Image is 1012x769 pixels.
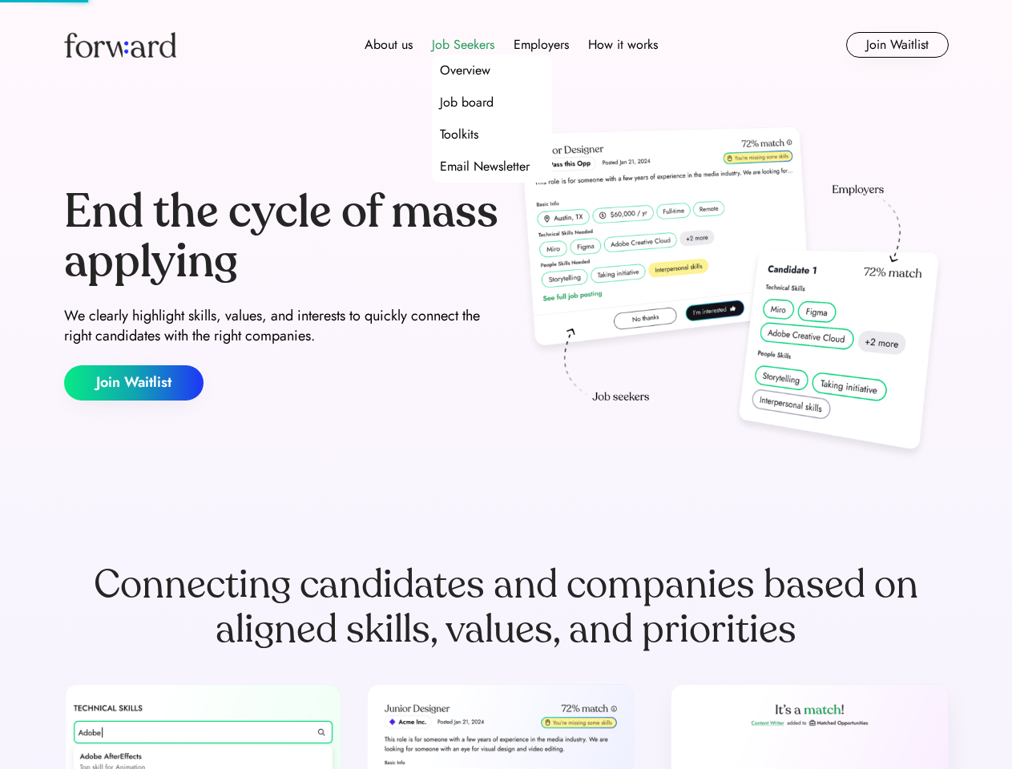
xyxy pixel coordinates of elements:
[64,306,500,346] div: We clearly highlight skills, values, and interests to quickly connect the right candidates with t...
[440,125,478,144] div: Toolkits
[64,32,176,58] img: Forward logo
[513,122,949,466] img: hero-image.png
[64,187,500,286] div: End the cycle of mass applying
[440,157,530,176] div: Email Newsletter
[588,35,658,54] div: How it works
[64,562,949,652] div: Connecting candidates and companies based on aligned skills, values, and priorities
[514,35,569,54] div: Employers
[440,61,490,80] div: Overview
[440,93,494,112] div: Job board
[846,32,949,58] button: Join Waitlist
[365,35,413,54] div: About us
[64,365,204,401] button: Join Waitlist
[432,35,494,54] div: Job Seekers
